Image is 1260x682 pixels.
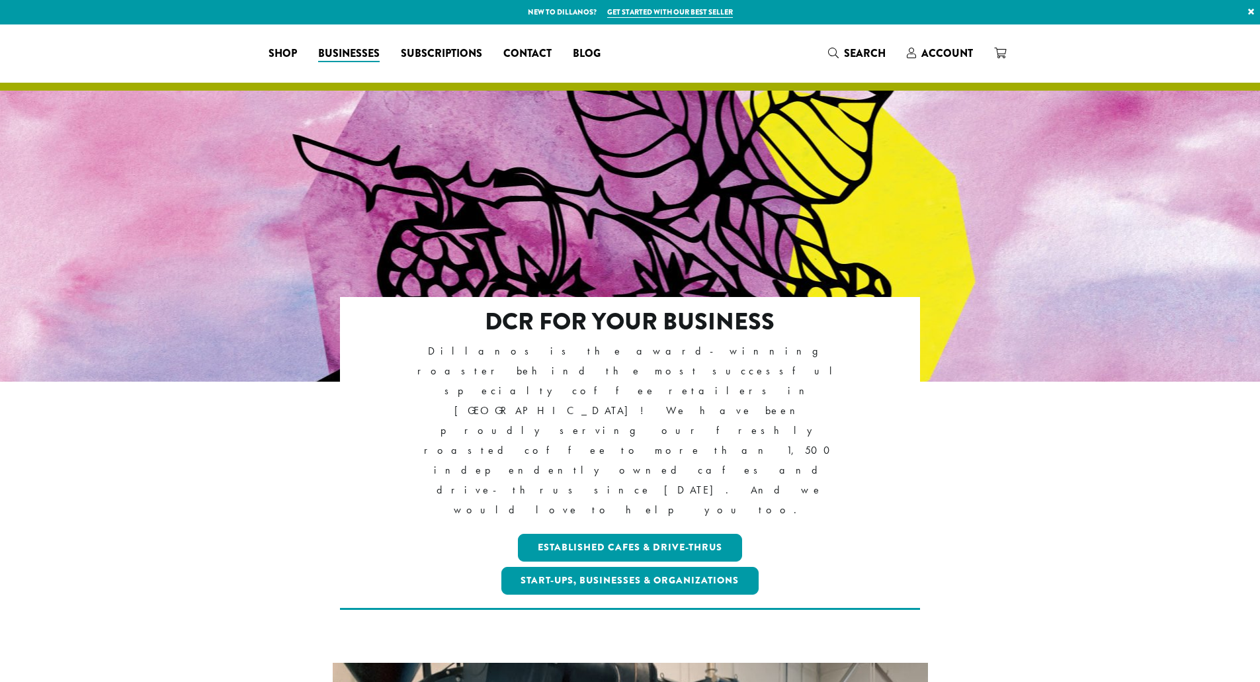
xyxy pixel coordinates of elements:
[318,46,380,62] span: Businesses
[503,46,552,62] span: Contact
[501,567,759,595] a: Start-ups, Businesses & Organizations
[518,534,742,562] a: Established Cafes & Drive-Thrus
[818,42,896,64] a: Search
[607,7,733,18] a: Get started with our best seller
[397,308,863,336] h2: DCR FOR YOUR BUSINESS
[269,46,297,62] span: Shop
[397,341,863,521] p: Dillanos is the award-winning roaster behind the most successful specialty coffee retailers in [G...
[844,46,886,61] span: Search
[258,43,308,64] a: Shop
[573,46,601,62] span: Blog
[921,46,973,61] span: Account
[401,46,482,62] span: Subscriptions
